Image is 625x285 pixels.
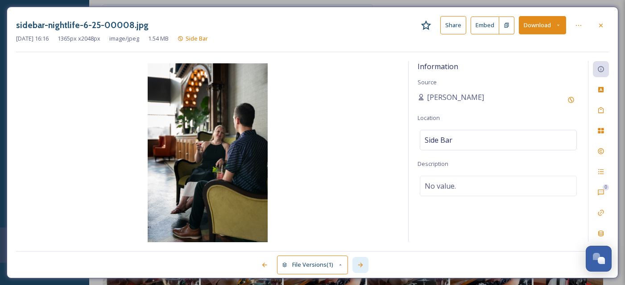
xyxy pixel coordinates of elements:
span: 1.54 MB [148,34,169,43]
span: [DATE] 16:16 [16,34,49,43]
span: Location [418,114,440,122]
button: Download [519,16,566,34]
h3: sidebar-nightlife-6-25-00008.jpg [16,19,149,32]
button: File Versions(1) [277,256,348,274]
span: Side Bar [186,34,208,42]
div: 0 [603,184,609,190]
span: 1365 px x 2048 px [58,34,100,43]
img: sidebar-nightlife-6-25-00008.jpg [16,63,399,244]
span: Side Bar [425,135,452,145]
button: Open Chat [586,246,612,272]
span: No value. [425,181,456,191]
button: Share [440,16,466,34]
span: Description [418,160,448,168]
span: Source [418,78,437,86]
span: [PERSON_NAME] [427,92,484,103]
span: image/jpeg [109,34,139,43]
span: Information [418,62,458,71]
button: Embed [471,17,499,34]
